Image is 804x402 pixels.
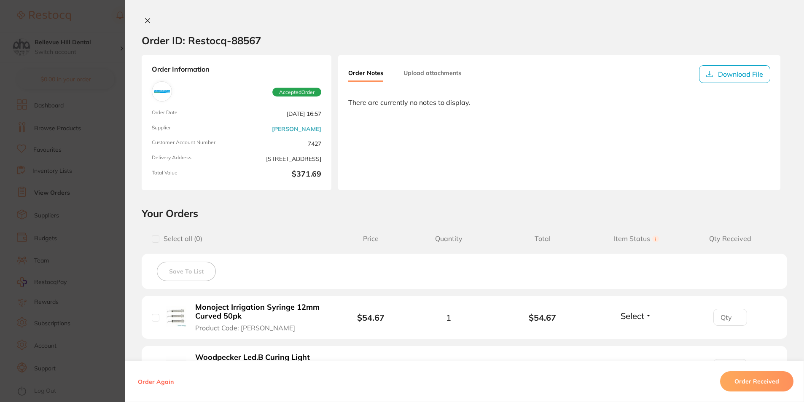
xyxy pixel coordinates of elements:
[683,235,777,243] span: Qty Received
[713,309,747,326] input: Qty
[157,262,216,281] button: Save To List
[357,312,385,323] b: $54.67
[193,303,327,332] button: Monoject Irrigation Syringe 12mm Curved 50pk Product Code: [PERSON_NAME]
[496,235,589,243] span: Total
[152,170,233,180] span: Total Value
[272,126,321,132] a: [PERSON_NAME]
[152,125,233,133] span: Supplier
[339,235,402,243] span: Price
[589,235,683,243] span: Item Status
[713,359,747,376] input: Qty
[699,65,770,83] button: Download File
[618,311,654,321] button: Select
[621,311,644,321] span: Select
[135,378,176,385] button: Order Again
[403,65,461,80] button: Upload attachments
[193,353,327,382] button: Woodpecker Led.B Curing Light Replacement Tip 8mm Product Code: WPLCLG
[240,139,321,148] span: 7427
[152,139,233,148] span: Customer Account Number
[240,170,321,180] b: $371.69
[154,83,170,99] img: Adam Dental
[152,65,321,75] strong: Order Information
[496,313,589,322] b: $54.67
[240,110,321,118] span: [DATE] 16:57
[720,371,793,391] button: Order Received
[240,155,321,163] span: [STREET_ADDRESS]
[348,99,770,106] div: There are currently no notes to display.
[195,324,295,332] span: Product Code: [PERSON_NAME]
[402,235,495,243] span: Quantity
[166,356,186,377] img: Woodpecker Led.B Curing Light Replacement Tip 8mm
[152,155,233,163] span: Delivery Address
[142,34,261,47] h2: Order ID: Restocq- 88567
[166,306,186,327] img: Monoject Irrigation Syringe 12mm Curved 50pk
[195,353,324,370] b: Woodpecker Led.B Curing Light Replacement Tip 8mm
[272,88,321,97] span: Accepted Order
[142,207,787,220] h2: Your Orders
[152,110,233,118] span: Order Date
[446,313,451,322] span: 1
[195,303,324,320] b: Monoject Irrigation Syringe 12mm Curved 50pk
[348,65,383,82] button: Order Notes
[159,235,202,243] span: Select all ( 0 )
